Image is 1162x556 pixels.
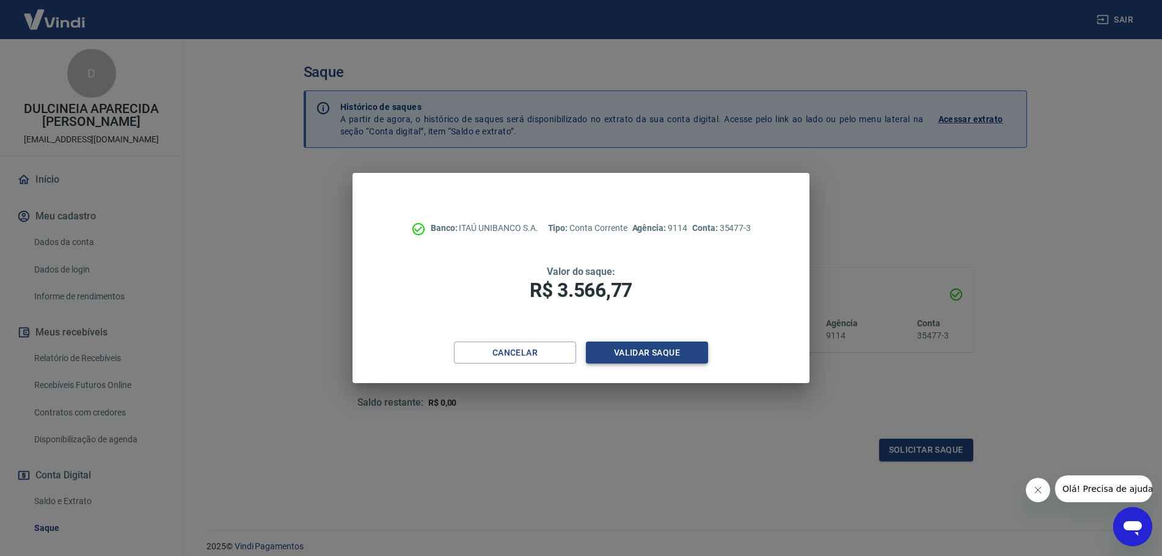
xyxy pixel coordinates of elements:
p: ITAÚ UNIBANCO S.A. [431,222,538,235]
p: 9114 [632,222,687,235]
p: Conta Corrente [548,222,627,235]
button: Cancelar [454,342,576,364]
span: Conta: [692,223,720,233]
iframe: Botão para abrir a janela de mensagens [1113,507,1152,546]
span: Olá! Precisa de ajuda? [7,9,103,18]
span: Agência: [632,223,668,233]
span: Tipo: [548,223,570,233]
iframe: Fechar mensagem [1026,478,1050,502]
iframe: Mensagem da empresa [1055,475,1152,502]
span: Valor do saque: [547,266,615,277]
span: R$ 3.566,77 [530,279,632,302]
button: Validar saque [586,342,708,364]
span: Banco: [431,223,459,233]
p: 35477-3 [692,222,751,235]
